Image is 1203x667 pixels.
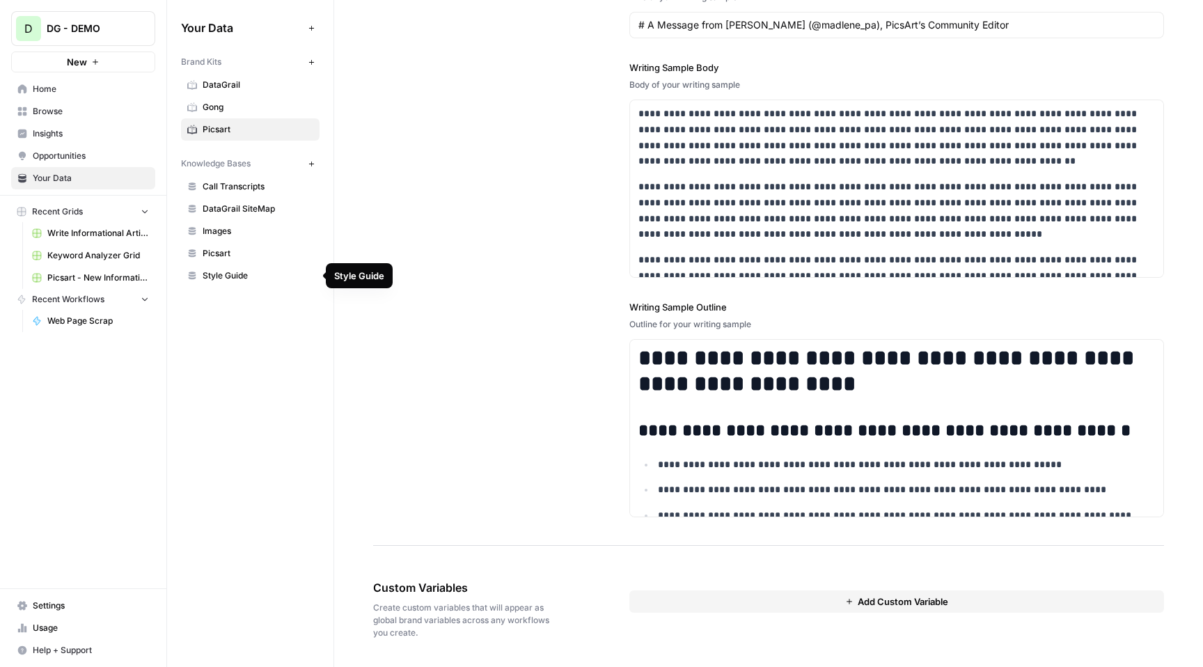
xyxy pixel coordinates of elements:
[203,123,313,136] span: Picsart
[638,18,1155,32] input: Game Day Gear Guide
[26,222,155,244] a: Write Informational Article
[11,617,155,639] a: Usage
[26,244,155,267] a: Keyword Analyzer Grid
[32,205,83,218] span: Recent Grids
[203,203,313,215] span: DataGrail SiteMap
[33,127,149,140] span: Insights
[203,247,313,260] span: Picsart
[629,300,1164,314] label: Writing Sample Outline
[181,242,320,265] a: Picsart
[203,225,313,237] span: Images
[11,289,155,310] button: Recent Workflows
[33,644,149,657] span: Help + Support
[181,56,221,68] span: Brand Kits
[33,105,149,118] span: Browse
[181,74,320,96] a: DataGrail
[181,175,320,198] a: Call Transcripts
[47,22,131,36] span: DG - DEMO
[203,180,313,193] span: Call Transcripts
[181,198,320,220] a: DataGrail SiteMap
[181,19,303,36] span: Your Data
[33,622,149,634] span: Usage
[11,639,155,661] button: Help + Support
[47,249,149,262] span: Keyword Analyzer Grid
[373,602,551,639] span: Create custom variables that will appear as global brand variables across any workflows you create.
[181,265,320,287] a: Style Guide
[629,318,1164,331] div: Outline for your writing sample
[858,595,948,609] span: Add Custom Variable
[32,293,104,306] span: Recent Workflows
[11,167,155,189] a: Your Data
[629,590,1164,613] button: Add Custom Variable
[629,61,1164,74] label: Writing Sample Body
[47,227,149,240] span: Write Informational Article
[181,96,320,118] a: Gong
[11,11,155,46] button: Workspace: DG - DEMO
[11,123,155,145] a: Insights
[33,150,149,162] span: Opportunities
[33,172,149,185] span: Your Data
[47,272,149,284] span: Picsart - New Informational Article
[181,220,320,242] a: Images
[33,599,149,612] span: Settings
[11,595,155,617] a: Settings
[181,157,251,170] span: Knowledge Bases
[203,79,313,91] span: DataGrail
[67,55,87,69] span: New
[203,101,313,113] span: Gong
[11,78,155,100] a: Home
[11,52,155,72] button: New
[26,267,155,289] a: Picsart - New Informational Article
[629,79,1164,91] div: Body of your writing sample
[24,20,33,37] span: D
[373,579,551,596] span: Custom Variables
[11,100,155,123] a: Browse
[203,269,313,282] span: Style Guide
[11,145,155,167] a: Opportunities
[11,201,155,222] button: Recent Grids
[47,315,149,327] span: Web Page Scrap
[181,118,320,141] a: Picsart
[26,310,155,332] a: Web Page Scrap
[33,83,149,95] span: Home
